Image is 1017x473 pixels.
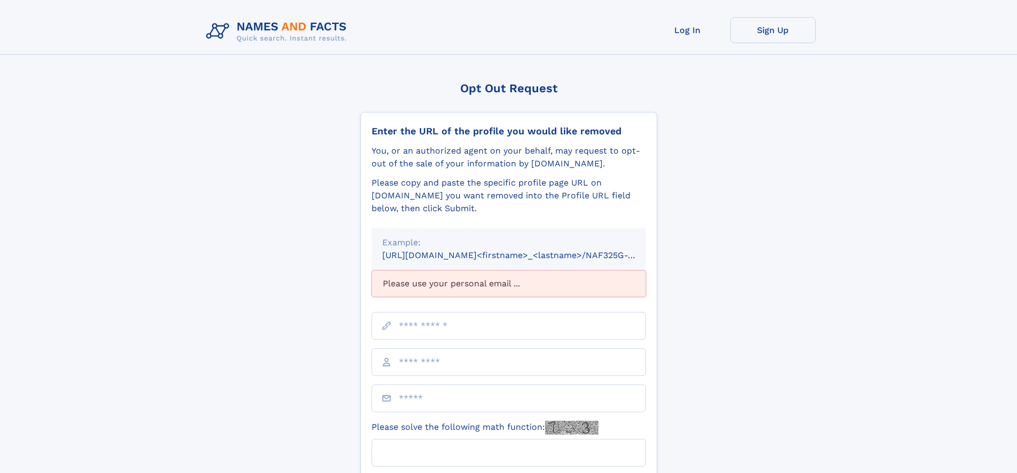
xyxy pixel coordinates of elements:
div: You, or an authorized agent on your behalf, may request to opt-out of the sale of your informatio... [372,145,646,170]
label: Please solve the following math function: [372,421,598,435]
div: Example: [382,236,635,249]
a: Sign Up [730,17,816,43]
div: Enter the URL of the profile you would like removed [372,125,646,137]
div: Please use your personal email ... [372,270,646,297]
div: Opt Out Request [360,82,657,95]
div: Please copy and paste the specific profile page URL on [DOMAIN_NAME] you want removed into the Pr... [372,177,646,215]
a: Log In [645,17,730,43]
small: [URL][DOMAIN_NAME]<firstname>_<lastname>/NAF325G-xxxxxxxx [382,250,666,260]
img: Logo Names and Facts [202,17,356,46]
